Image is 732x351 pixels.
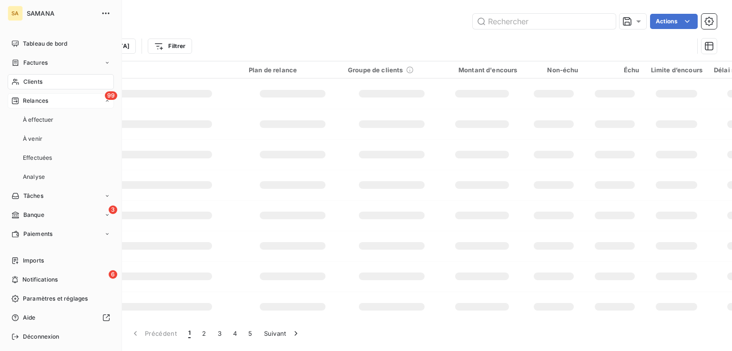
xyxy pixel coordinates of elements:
span: 6 [109,270,117,279]
span: Clients [23,78,42,86]
button: 1 [183,323,196,343]
span: Effectuées [23,154,52,162]
input: Rechercher [473,14,616,29]
button: 4 [227,323,243,343]
span: Factures [23,58,48,67]
span: Tâches [23,192,43,200]
div: Plan de relance [249,66,336,74]
button: Précédent [125,323,183,343]
span: Banque [23,211,44,219]
button: Actions [650,14,698,29]
span: 3 [109,205,117,214]
div: Non-échu [529,66,579,74]
div: Montant d'encours [447,66,518,74]
span: Groupe de clients [348,66,403,74]
span: Paiements [23,230,52,238]
span: Aide [23,313,36,322]
span: Déconnexion [23,332,60,341]
span: Relances [23,97,48,105]
button: Suivant [258,323,306,343]
a: Aide [8,310,114,325]
span: Tableau de bord [23,39,67,48]
div: Échu [590,66,640,74]
button: Filtrer [148,39,192,54]
button: 5 [243,323,258,343]
span: Notifications [22,275,58,284]
span: À effectuer [23,116,54,124]
span: 1 [188,329,191,338]
div: SA [8,6,23,21]
span: 99 [105,91,117,100]
span: SAMANA [27,10,95,17]
span: Paramètres et réglages [23,294,88,303]
span: Analyse [23,173,45,181]
iframe: Intercom live chat [700,319,722,341]
span: À venir [23,135,42,143]
div: Limite d’encours [651,66,702,74]
span: Imports [23,256,44,265]
button: 2 [196,323,212,343]
button: 3 [212,323,227,343]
